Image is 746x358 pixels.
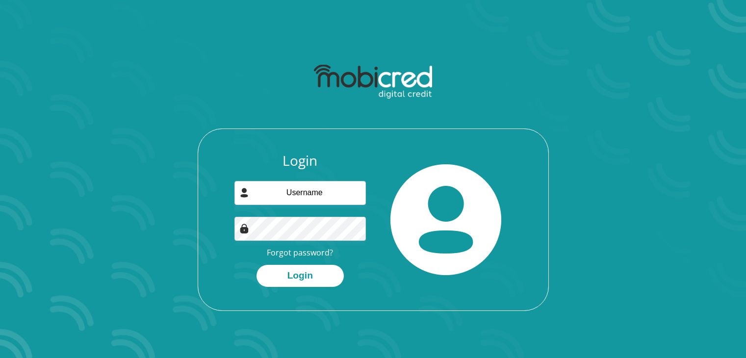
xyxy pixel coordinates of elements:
[239,188,249,198] img: user-icon image
[267,247,333,258] a: Forgot password?
[239,224,249,233] img: Image
[257,265,344,287] button: Login
[314,65,432,99] img: mobicred logo
[234,181,366,205] input: Username
[234,153,366,169] h3: Login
